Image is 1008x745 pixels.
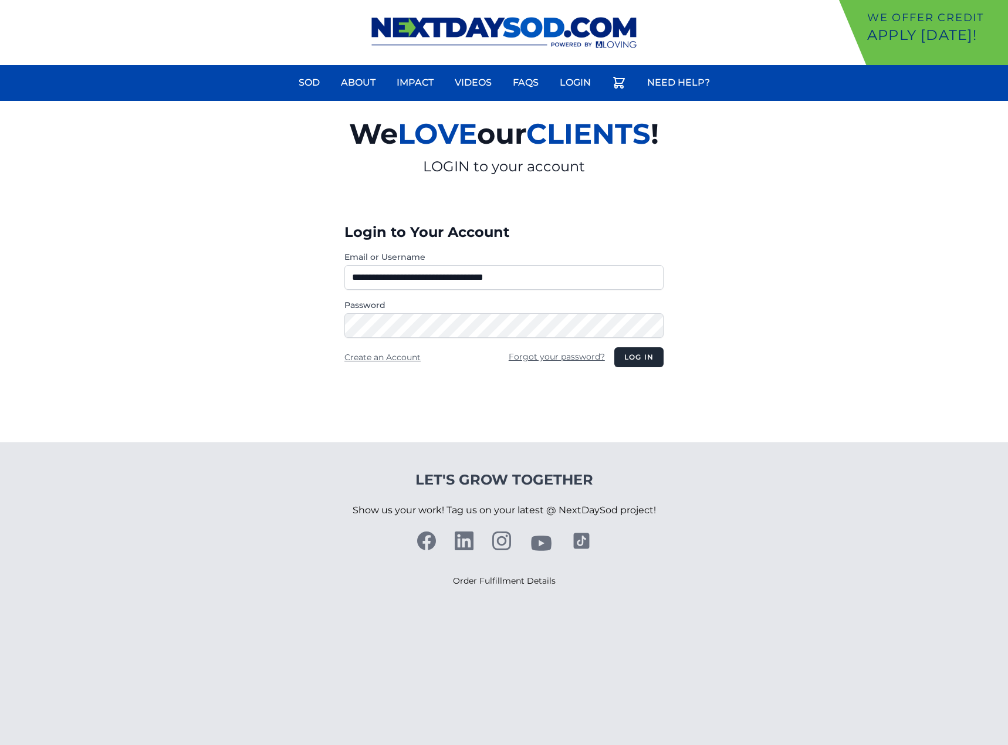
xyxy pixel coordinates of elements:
[867,26,1003,45] p: Apply [DATE]!
[453,575,556,586] a: Order Fulfillment Details
[640,69,717,97] a: Need Help?
[553,69,598,97] a: Login
[509,351,605,362] a: Forgot your password?
[390,69,441,97] a: Impact
[867,9,1003,26] p: We offer Credit
[448,69,499,97] a: Videos
[344,251,664,263] label: Email or Username
[353,470,656,489] h4: Let's Grow Together
[344,223,664,242] h3: Login to Your Account
[398,117,477,151] span: LOVE
[344,299,664,311] label: Password
[614,347,664,367] button: Log in
[213,157,795,176] p: LOGIN to your account
[353,489,656,531] p: Show us your work! Tag us on your latest @ NextDaySod project!
[292,69,327,97] a: Sod
[334,69,383,97] a: About
[526,117,651,151] span: CLIENTS
[506,69,546,97] a: FAQs
[213,110,795,157] h2: We our !
[344,352,421,363] a: Create an Account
